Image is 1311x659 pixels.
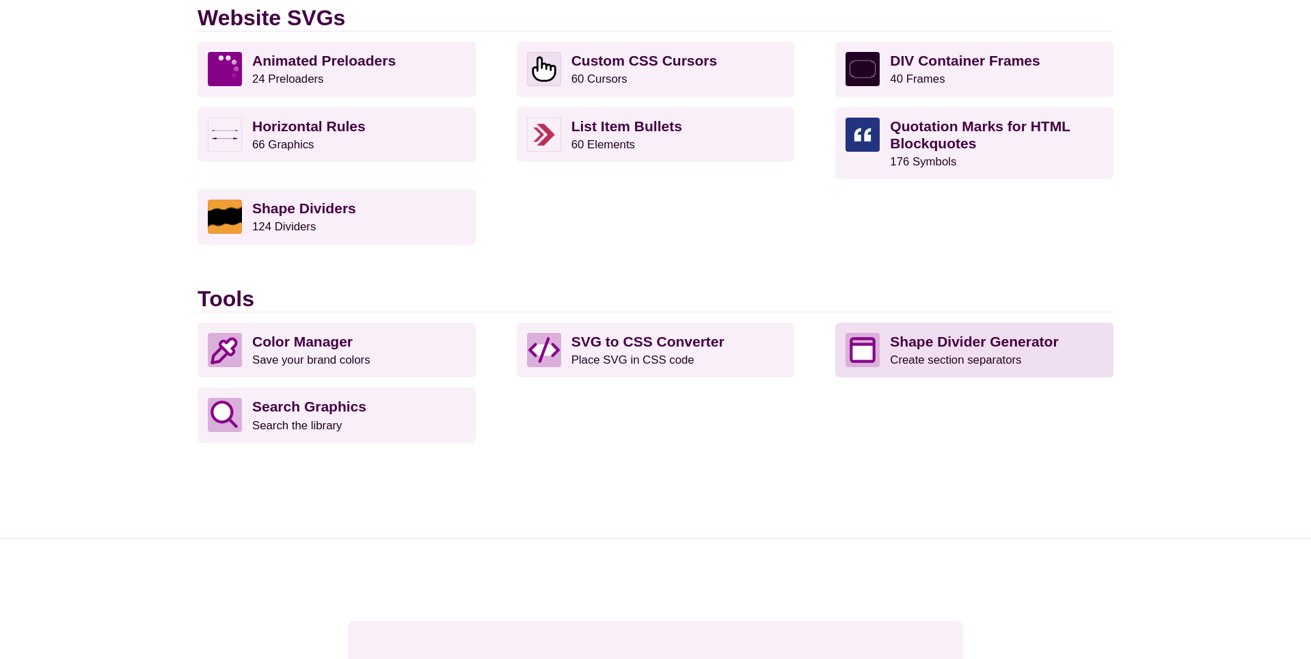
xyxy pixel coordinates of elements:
[890,72,945,85] small: 40 Frames
[252,72,323,85] small: 24 Preloaders
[198,323,476,377] a: Color Manager Save your brand colors
[517,42,795,96] a: Custom CSS Cursors60 Cursors
[890,118,1070,151] strong: Quotation Marks for HTML Blockquotes
[252,220,316,233] small: 124 Dividers
[846,118,880,152] img: open quotation mark square and round
[835,42,1113,96] a: DIV Container Frames40 Frames
[252,200,356,216] strong: Shape Dividers
[198,189,476,244] a: Shape Dividers124 Dividers
[517,323,795,377] a: SVG to CSS Converter Place SVG in CSS code
[252,353,370,366] small: Save your brand colors
[208,52,242,86] img: spinning loading animation fading dots in circle
[198,42,476,96] a: Animated Preloaders24 Preloaders
[252,419,342,432] small: Search the library
[517,107,795,162] a: List Item Bullets60 Elements
[208,118,242,152] img: Arrowhead caps on a horizontal rule line
[252,399,366,414] strong: Search Graphics
[198,5,1113,31] h2: Website SVGs
[890,53,1040,68] strong: DIV Container Frames
[252,118,366,134] strong: Horizontal Rules
[208,200,242,234] img: Waves section divider
[252,53,396,68] strong: Animated Preloaders
[571,334,725,349] strong: SVG to CSS Converter
[571,72,627,85] small: 60 Cursors
[571,118,682,134] strong: List Item Bullets
[846,52,880,86] img: fancy vintage frame
[527,52,561,86] img: Hand pointer icon
[835,107,1113,180] a: Quotation Marks for HTML Blockquotes176 Symbols
[571,138,635,151] small: 60 Elements
[252,334,353,349] strong: Color Manager
[890,353,1021,366] small: Create section separators
[198,286,1113,312] h2: Tools
[890,155,956,168] small: 176 Symbols
[571,353,694,366] small: Place SVG in CSS code
[198,107,476,162] a: Horizontal Rules66 Graphics
[527,118,561,152] img: Dual chevrons icon
[252,138,314,151] small: 66 Graphics
[835,323,1113,377] a: Shape Divider Generator Create section separators
[198,388,476,442] a: Search Graphics Search the library
[571,53,718,68] strong: Custom CSS Cursors
[890,334,1058,349] strong: Shape Divider Generator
